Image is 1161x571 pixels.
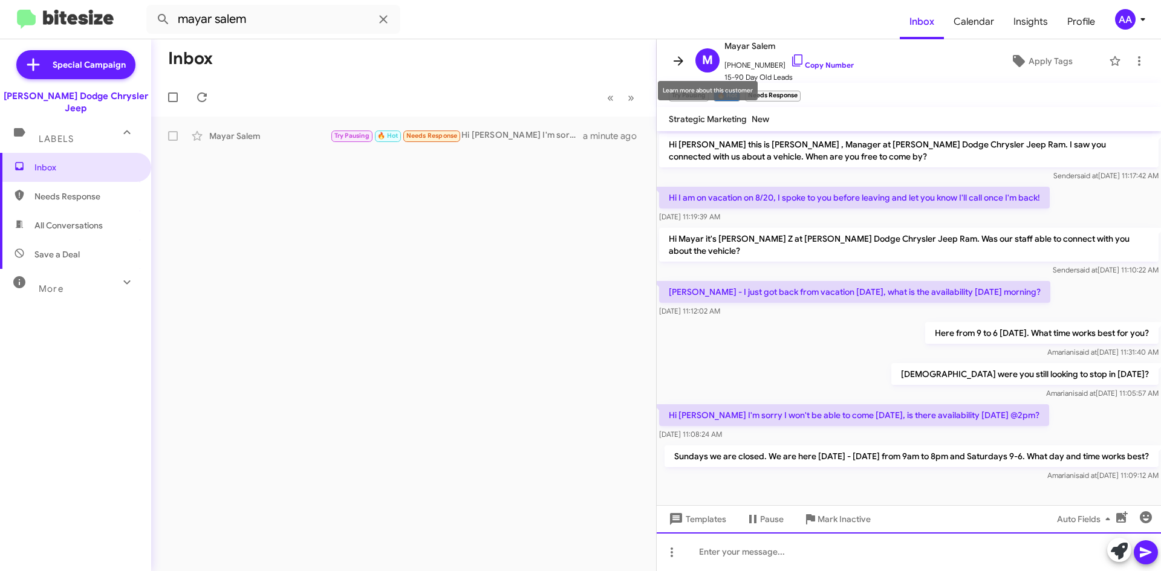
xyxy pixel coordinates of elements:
[925,322,1159,344] p: Here from 9 to 6 [DATE]. What time works best for you?
[944,4,1004,39] a: Calendar
[39,134,74,144] span: Labels
[659,228,1159,262] p: Hi Mayar it's [PERSON_NAME] Z at [PERSON_NAME] Dodge Chrysler Jeep Ram. Was our staff able to con...
[34,161,137,173] span: Inbox
[752,114,769,124] span: New
[34,190,137,202] span: Needs Response
[1047,347,1159,356] span: Amariani [DATE] 11:31:40 AM
[607,90,614,105] span: «
[34,248,80,260] span: Save a Deal
[146,5,400,34] input: Search
[657,508,736,530] button: Templates
[1053,171,1159,180] span: Sender [DATE] 11:17:42 AM
[793,508,880,530] button: Mark Inactive
[330,129,583,143] div: Hi [PERSON_NAME] I'm sorry I won't be able to come [DATE], is there availability [DATE] @2pm?
[628,90,634,105] span: »
[600,85,642,110] nav: Page navigation example
[659,281,1050,303] p: [PERSON_NAME] - I just got back from vacation [DATE], what is the availability [DATE] morning?
[620,85,642,110] button: Next
[1105,9,1148,30] button: AA
[600,85,621,110] button: Previous
[583,130,646,142] div: a minute ago
[702,51,713,70] span: M
[34,219,103,231] span: All Conversations
[979,50,1103,72] button: Apply Tags
[1077,171,1098,180] span: said at
[724,71,854,83] span: 15-90 Day Old Leads
[377,132,398,140] span: 🔥 Hot
[1057,508,1115,530] span: Auto Fields
[724,53,854,71] span: [PHONE_NUMBER]
[745,91,801,102] small: Needs Response
[53,59,126,71] span: Special Campaign
[1047,471,1159,480] span: Amariani [DATE] 11:09:12 AM
[659,212,720,221] span: [DATE] 11:19:39 AM
[659,430,722,439] span: [DATE] 11:08:24 AM
[1075,389,1096,398] span: said at
[818,508,871,530] span: Mark Inactive
[168,49,213,68] h1: Inbox
[900,4,944,39] a: Inbox
[209,130,330,142] div: Mayar Salem
[659,306,720,315] span: [DATE] 11:12:02 AM
[760,508,784,530] span: Pause
[1047,508,1125,530] button: Auto Fields
[659,134,1159,167] p: Hi [PERSON_NAME] this is [PERSON_NAME] , Manager at [PERSON_NAME] Dodge Chrysler Jeep Ram. I saw ...
[39,283,63,294] span: More
[1029,50,1073,72] span: Apply Tags
[658,81,758,100] div: Learn more about this customer
[1058,4,1105,39] a: Profile
[1004,4,1058,39] a: Insights
[669,114,747,124] span: Strategic Marketing
[1076,265,1098,274] span: said at
[1115,9,1136,30] div: AA
[736,508,793,530] button: Pause
[666,508,726,530] span: Templates
[1076,471,1097,480] span: said at
[1053,265,1159,274] span: Sender [DATE] 11:10:22 AM
[16,50,135,79] a: Special Campaign
[665,445,1159,467] p: Sundays we are closed. We are here [DATE] - [DATE] from 9am to 8pm and Saturdays 9-6. What day an...
[1046,389,1159,398] span: Amariani [DATE] 11:05:57 AM
[891,363,1159,385] p: [DEMOGRAPHIC_DATA] were you still looking to stop in [DATE]?
[406,132,458,140] span: Needs Response
[659,187,1050,208] p: Hi I am on vacation on 8/20, I spoke to you before leaving and let you know I'll call once I'm back!
[1076,347,1097,356] span: said at
[790,60,854,69] a: Copy Number
[659,404,1049,426] p: Hi [PERSON_NAME] I'm sorry I won't be able to come [DATE], is there availability [DATE] @2pm?
[724,39,854,53] span: Mayar Salem
[334,132,369,140] span: Try Pausing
